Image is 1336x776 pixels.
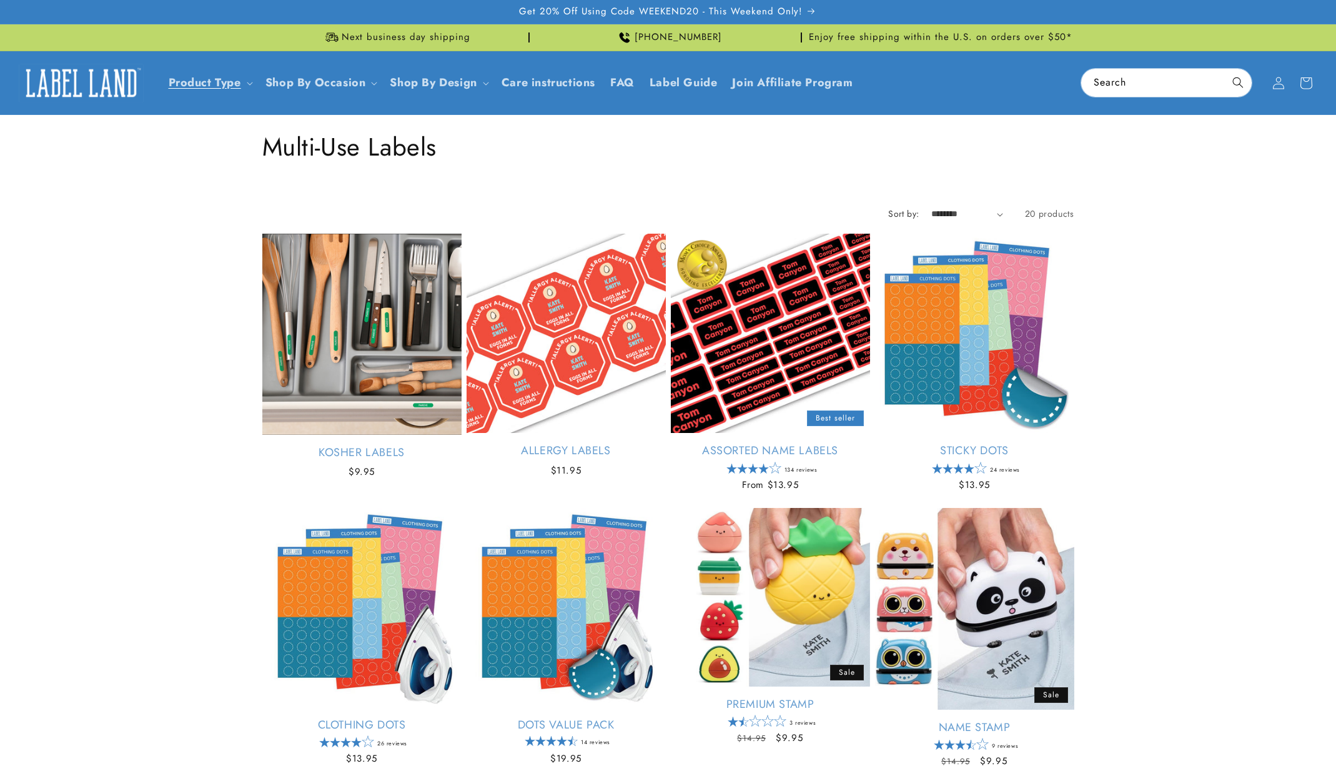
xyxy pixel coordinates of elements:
[875,444,1074,458] a: Sticky Dots
[265,76,366,90] span: Shop By Occasion
[650,76,718,90] span: Label Guide
[635,31,722,44] span: [PHONE_NUMBER]
[603,68,642,97] a: FAQ
[14,59,149,107] a: Label Land
[809,31,1072,44] span: Enjoy free shipping within the U.S. on orders over $50*
[390,74,477,91] a: Shop By Design
[671,444,870,458] a: Assorted Name Labels
[610,76,635,90] span: FAQ
[262,131,1074,163] h1: Multi-Use Labels
[467,718,666,732] a: Dots Value Pack
[262,24,530,51] div: Announcement
[807,24,1074,51] div: Announcement
[888,207,919,220] label: Sort by:
[642,68,725,97] a: Label Guide
[671,697,870,712] a: Premium Stamp
[875,720,1074,735] a: Name Stamp
[342,31,470,44] span: Next business day shipping
[502,76,595,90] span: Care instructions
[519,6,803,18] span: Get 20% Off Using Code WEEKEND20 - This Weekend Only!
[258,68,383,97] summary: Shop By Occasion
[262,445,462,460] a: Kosher Labels
[382,68,493,97] summary: Shop By Design
[1025,207,1074,220] span: 20 products
[494,68,603,97] a: Care instructions
[725,68,860,97] a: Join Affiliate Program
[1224,69,1252,96] button: Search
[19,64,144,102] img: Label Land
[467,444,666,458] a: Allergy Labels
[732,76,853,90] span: Join Affiliate Program
[169,74,241,91] a: Product Type
[262,718,462,732] a: Clothing Dots
[535,24,802,51] div: Announcement
[161,68,258,97] summary: Product Type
